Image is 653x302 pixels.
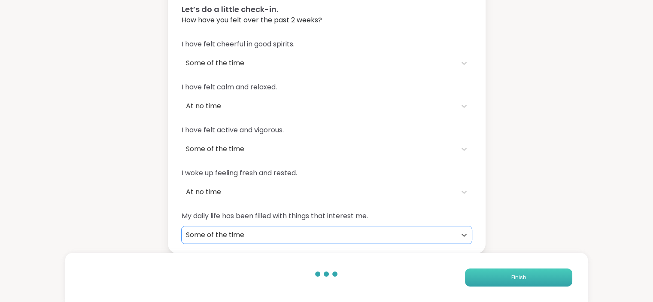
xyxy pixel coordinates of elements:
[186,187,452,197] div: At no time
[465,268,572,287] button: Finish
[186,230,452,240] div: Some of the time
[182,39,472,49] span: I have felt cheerful in good spirits.
[186,101,452,111] div: At no time
[511,274,526,281] span: Finish
[186,144,452,154] div: Some of the time
[182,15,472,25] span: How have you felt over the past 2 weeks?
[182,125,472,135] span: I have felt active and vigorous.
[182,168,472,178] span: I woke up feeling fresh and rested.
[182,3,472,15] span: Let’s do a little check-in.
[182,211,472,221] span: My daily life has been filled with things that interest me.
[186,58,452,68] div: Some of the time
[182,82,472,92] span: I have felt calm and relaxed.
